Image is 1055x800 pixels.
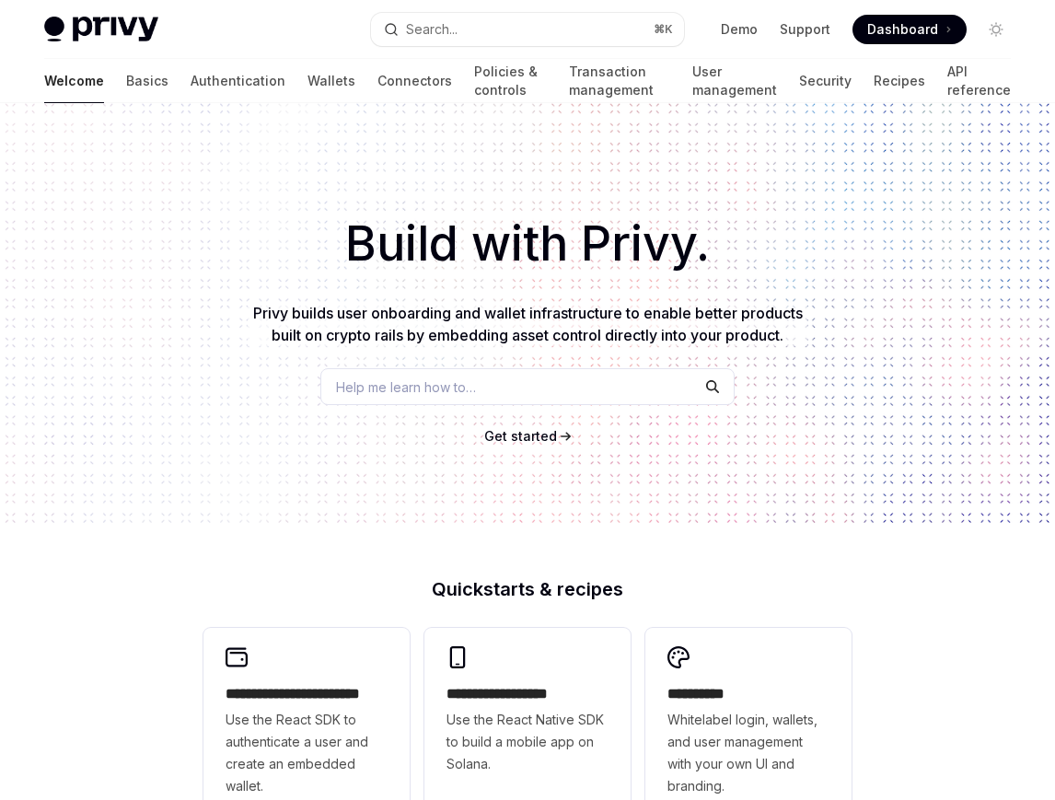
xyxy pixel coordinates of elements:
a: Recipes [874,59,925,103]
span: Get started [484,428,557,444]
a: Wallets [307,59,355,103]
span: Use the React Native SDK to build a mobile app on Solana. [446,709,609,775]
a: Policies & controls [474,59,547,103]
a: Security [799,59,852,103]
span: Dashboard [867,20,938,39]
a: Support [780,20,830,39]
a: Connectors [377,59,452,103]
a: Authentication [191,59,285,103]
a: Basics [126,59,168,103]
span: Privy builds user onboarding and wallet infrastructure to enable better products built on crypto ... [253,304,803,344]
span: ⌘ K [654,22,673,37]
span: Whitelabel login, wallets, and user management with your own UI and branding. [667,709,829,797]
a: Get started [484,427,557,446]
h2: Quickstarts & recipes [203,580,852,598]
img: light logo [44,17,158,42]
div: Search... [406,18,458,41]
button: Toggle dark mode [981,15,1011,44]
span: Use the React SDK to authenticate a user and create an embedded wallet. [226,709,388,797]
button: Search...⌘K [371,13,683,46]
h1: Build with Privy. [29,208,1026,280]
a: Dashboard [852,15,967,44]
a: Transaction management [569,59,670,103]
a: Demo [721,20,758,39]
a: Welcome [44,59,104,103]
span: Help me learn how to… [336,377,476,397]
a: API reference [947,59,1011,103]
a: User management [692,59,777,103]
